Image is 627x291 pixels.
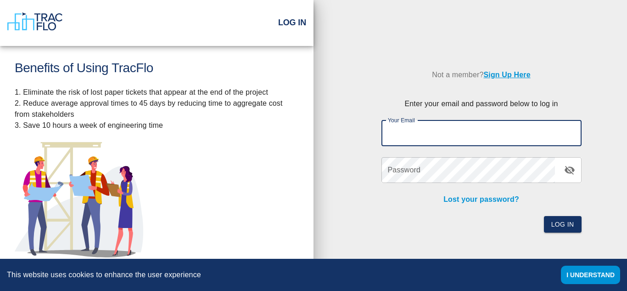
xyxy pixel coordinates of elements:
h1: Benefits of Using TracFlo [15,61,299,76]
a: Lost your password? [443,195,519,203]
p: 1. Eliminate the risk of lost paper tickets that appear at the end of the project 2. Reduce avera... [15,87,299,131]
h2: Log In [278,18,306,28]
img: illustration [15,142,143,257]
a: Sign Up Here [483,71,530,79]
button: toggle password visibility [559,159,581,181]
iframe: Chat Widget [581,247,627,291]
img: TracFlo [7,12,62,31]
label: Your Email [388,116,415,124]
button: Accept cookies [561,266,620,284]
button: Log In [544,216,582,233]
p: Enter your email and password below to log in [381,98,582,109]
div: This website uses cookies to enhance the user experience [7,269,547,280]
p: Not a member? [381,63,582,87]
